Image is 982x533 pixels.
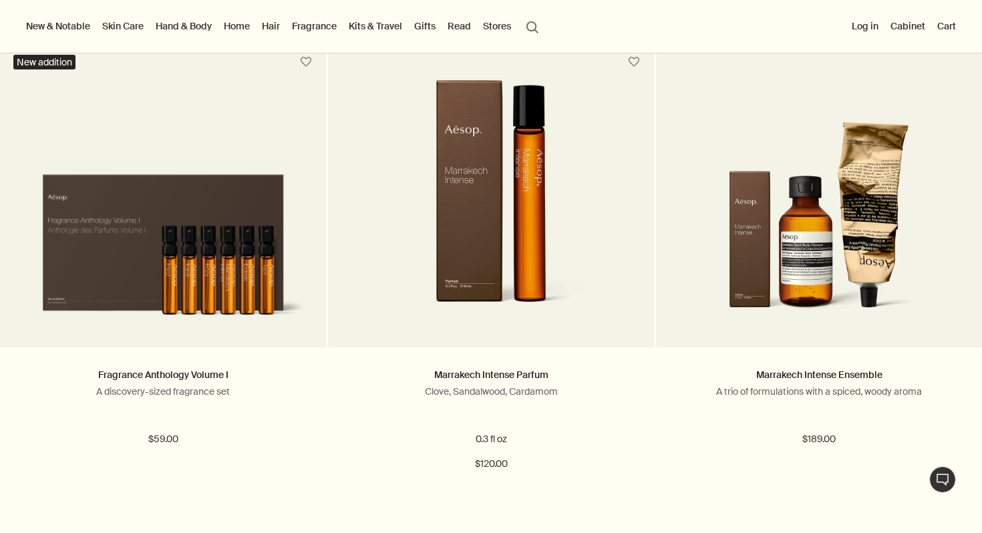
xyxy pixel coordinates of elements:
button: Log in [849,17,881,35]
span: $189.00 [802,431,836,448]
p: A trio of formulations with a spiced, woody aroma [676,385,962,397]
button: Stores [480,17,514,35]
a: Fragrance Anthology Volume I [98,369,228,381]
a: Marrakech Intense Parfum [434,369,548,381]
a: Skin Care [100,17,146,35]
span: $59.00 [148,431,178,448]
div: New addition [13,55,75,69]
a: Fragrance [289,17,339,35]
a: Read [445,17,474,35]
a: Marrakech Intense Ensemble [756,369,882,381]
button: Cart [935,17,959,35]
button: Save to cabinet [294,50,318,74]
a: Marrakech Intense Parfum in amber glass bottle with outer carton [328,80,654,347]
img: Marrakech Intense Parfum in amber glass bottle with outer carton [364,80,617,327]
button: Save to cabinet [622,50,646,74]
button: New & Notable [23,17,93,35]
a: Hand & Body [153,17,214,35]
a: Gifts [412,17,438,35]
button: Open search [520,13,544,39]
a: Home [221,17,253,35]
a: Hair [259,17,283,35]
img: Six small vials of fragrance housed in a paper pulp carton with a decorative sleeve. [20,154,306,327]
span: $120.00 [475,456,508,472]
button: Live Assistance [929,466,956,493]
p: A discovery-sized fragrance set [20,385,306,397]
p: Clove, Sandalwood, Cardamom [348,385,634,397]
a: Kits & Travel [346,17,405,35]
a: Cabinet [888,17,928,35]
